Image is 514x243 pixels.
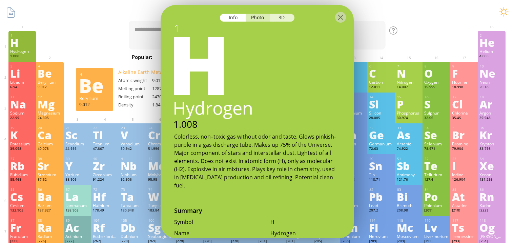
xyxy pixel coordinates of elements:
div: Tantalum [121,203,145,208]
div: B [342,68,366,79]
div: Livermorium [424,234,449,239]
div: Sulphur [424,110,449,116]
div: Y [65,160,90,171]
div: Fluorine [452,79,476,85]
div: 10 [480,64,504,68]
div: Hafnium [93,203,117,208]
div: Xe [479,160,504,171]
div: 113 [342,218,366,223]
div: 121.76 [397,177,421,183]
div: Be [38,68,62,79]
div: Astatine [452,203,476,208]
div: Sodium [10,110,35,116]
div: Summary [161,206,354,218]
div: Og [479,222,504,233]
div: 35.45 [452,116,476,121]
div: Br [452,129,476,140]
div: Phosphorus [397,110,421,116]
div: Barium [38,203,62,208]
div: 1.848 g/cm [152,102,186,108]
div: 82 [369,187,393,192]
div: 8 [425,64,449,68]
div: 39.098 [10,146,35,152]
div: 57 [66,187,90,192]
div: Be [79,80,109,91]
div: [222] [479,208,504,214]
div: Helium [479,48,504,54]
div: 87.62 [38,177,62,183]
div: V [121,129,145,140]
div: 204.38 [342,208,366,214]
div: Iodine [452,172,476,177]
div: 84 [425,187,449,192]
div: Ar [479,99,504,109]
div: 9.0121831 [152,77,186,83]
div: Germanium [369,141,393,146]
div: Popular: [132,53,157,62]
div: Rubidium [10,172,35,177]
h1: Talbica. Interactive chemistry [3,3,511,17]
div: Rb [10,160,35,171]
div: H [154,21,354,103]
div: Radium [38,234,62,239]
div: Ts [452,222,476,233]
div: 35 [452,126,476,130]
div: 183.84 [148,208,172,214]
div: Se [424,129,449,140]
div: Al [342,99,366,109]
div: 18 [480,95,504,99]
div: 4 [38,64,62,68]
div: Xenon [479,172,504,177]
div: Bromine [452,141,476,146]
div: 53 [452,157,476,161]
div: Calcium [38,141,62,146]
div: Density [118,102,152,108]
div: Seaborgium [148,234,172,239]
div: 72 [93,187,117,192]
div: 69.723 [342,146,366,152]
div: Si [369,99,393,109]
div: [210] [452,208,476,214]
div: Cs [10,191,35,202]
div: Lanthanum [65,203,90,208]
div: N [397,68,421,79]
div: Ta [121,191,145,202]
div: 78.971 [424,146,449,152]
div: Hydrogen [159,96,353,119]
div: 20 [38,126,62,130]
div: Krypton [479,141,504,146]
div: Li [10,68,35,79]
div: 104 [93,218,117,223]
div: 11 [11,95,35,99]
div: Molybdenum [148,172,172,177]
div: 88 [38,218,62,223]
div: 1.008 [10,54,35,59]
div: Colorless, non–toxic gas without odor and taste. Glows pinkish-purple in a gas discharge tube. Ma... [174,133,340,189]
div: Sn [369,160,393,171]
div: Thallium [342,203,366,208]
div: Chromium [148,141,172,146]
div: Po [424,191,449,202]
div: Sc [65,129,90,140]
div: Cr [148,129,172,140]
div: P [397,99,421,109]
div: Aluminium [342,110,366,116]
div: 2470 °C [152,94,186,100]
div: 132.905 [10,208,35,214]
div: Hydrogen [10,48,35,54]
div: Mo [148,160,172,171]
div: 207.2 [369,208,393,214]
div: 117 [452,218,476,223]
div: 92.906 [121,177,145,183]
div: 72.63 [369,146,393,152]
div: 79.904 [452,146,476,152]
div: Ga [342,129,366,140]
div: [PERSON_NAME] [479,234,504,239]
div: Nh [342,222,366,233]
div: K [10,129,35,140]
div: 34 [425,126,449,130]
div: I [452,160,476,171]
div: Rutherfordium [93,234,117,239]
div: 74 [148,187,172,192]
div: Vanadium [121,141,145,146]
